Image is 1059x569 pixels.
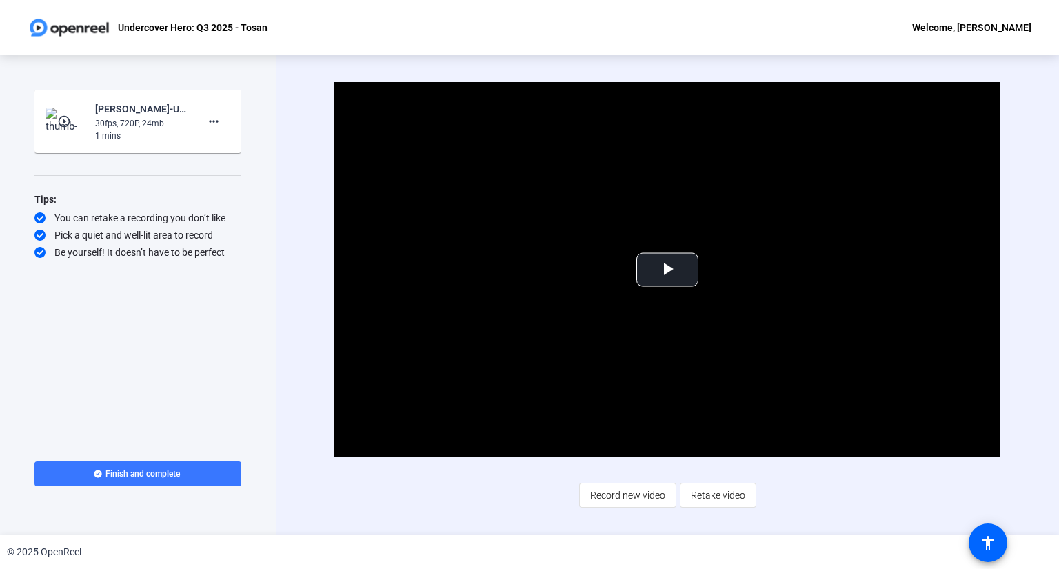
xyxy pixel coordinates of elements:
div: Video Player [334,82,1000,457]
img: OpenReel logo [28,14,111,41]
p: Undercover Hero: Q3 2025 - Tosan [118,19,268,36]
span: Retake video [691,482,745,508]
img: thumb-nail [46,108,86,135]
div: 30fps, 720P, 24mb [95,117,188,130]
button: Finish and complete [34,461,241,486]
button: Play Video [636,252,698,286]
div: Be yourself! It doesn’t have to be perfect [34,246,241,259]
button: Record new video [579,483,676,508]
div: © 2025 OpenReel [7,545,81,559]
mat-icon: play_circle_outline [57,114,74,128]
mat-icon: accessibility [980,535,996,551]
div: [PERSON_NAME]-Undercover Heroes Q3 2025-Undercover Hero- Q3 2025 - Tosan-1758853753931-webcam [95,101,188,117]
div: Pick a quiet and well-lit area to record [34,228,241,242]
div: 1 mins [95,130,188,142]
div: You can retake a recording you don’t like [34,211,241,225]
span: Record new video [590,482,665,508]
button: Retake video [680,483,756,508]
span: Finish and complete [105,468,180,479]
mat-icon: more_horiz [205,113,222,130]
div: Tips: [34,191,241,208]
div: Welcome, [PERSON_NAME] [912,19,1031,36]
